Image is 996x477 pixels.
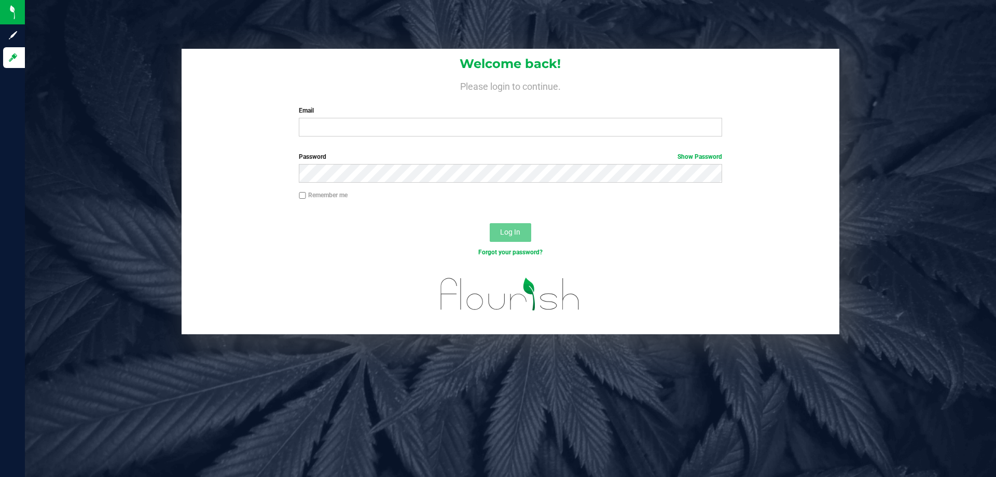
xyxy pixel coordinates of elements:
[182,79,839,91] h4: Please login to continue.
[478,249,543,256] a: Forgot your password?
[490,223,531,242] button: Log In
[182,57,839,71] h1: Welcome back!
[428,268,592,321] img: flourish_logo.svg
[500,228,520,236] span: Log In
[8,30,18,40] inline-svg: Sign up
[299,153,326,160] span: Password
[677,153,722,160] a: Show Password
[299,190,348,200] label: Remember me
[8,52,18,63] inline-svg: Log in
[299,192,306,199] input: Remember me
[299,106,722,115] label: Email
